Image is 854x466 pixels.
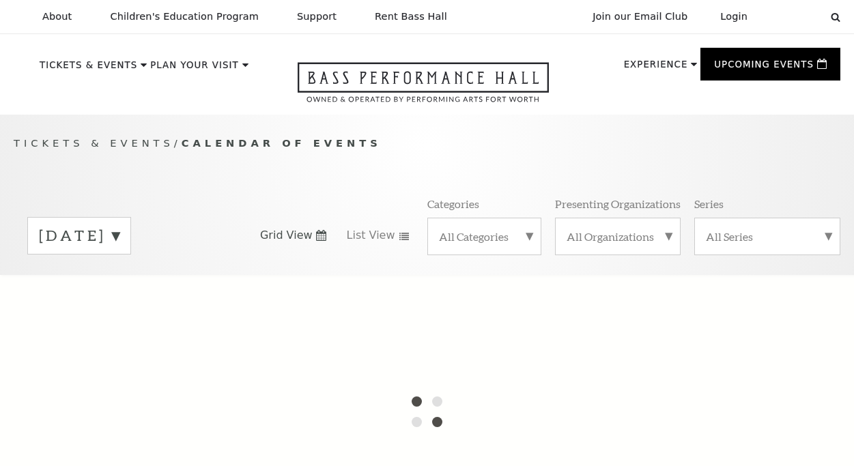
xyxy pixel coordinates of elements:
[427,196,479,211] p: Categories
[14,137,174,149] span: Tickets & Events
[14,135,840,152] p: /
[714,60,814,76] p: Upcoming Events
[110,11,259,23] p: Children's Education Program
[150,61,239,77] p: Plan Your Visit
[694,196,724,211] p: Series
[260,228,313,243] span: Grid View
[39,225,119,246] label: [DATE]
[706,229,829,244] label: All Series
[347,228,395,243] span: List View
[182,137,382,149] span: Calendar of Events
[769,10,818,23] select: Select:
[439,229,530,244] label: All Categories
[375,11,447,23] p: Rent Bass Hall
[42,11,72,23] p: About
[297,11,337,23] p: Support
[555,196,681,211] p: Presenting Organizations
[40,61,137,77] p: Tickets & Events
[567,229,669,244] label: All Organizations
[624,60,688,76] p: Experience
